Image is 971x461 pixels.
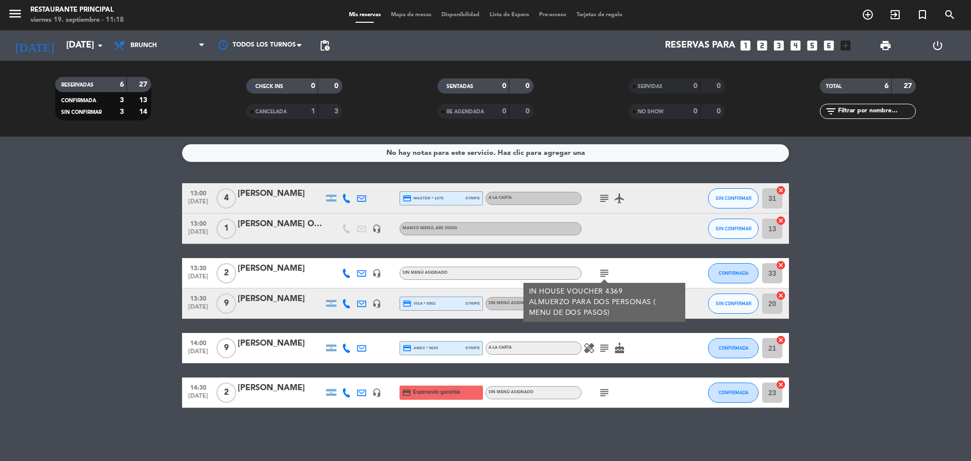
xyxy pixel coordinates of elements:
span: CANCELADA [255,109,287,114]
button: menu [8,6,23,25]
span: CONFIRMADA [61,98,96,103]
span: 13:30 [186,262,211,273]
i: credit_card [403,194,412,203]
i: cancel [776,260,786,270]
button: SIN CONFIRMAR [708,294,759,314]
span: stripe [465,345,480,351]
i: cancel [776,290,786,301]
i: looks_4 [789,39,802,52]
span: Lista de Espera [484,12,534,18]
i: credit_card [403,344,412,353]
i: headset_mic [372,269,381,278]
span: [DATE] [186,393,211,404]
i: looks_one [739,39,752,52]
span: SIN CONFIRMAR [716,301,752,306]
span: [DATE] [186,229,211,240]
span: Mis reservas [344,12,386,18]
i: looks_5 [806,39,819,52]
span: print [879,39,892,52]
span: CONFIRMADA [719,390,748,395]
span: CHECK INS [255,84,283,89]
strong: 0 [717,108,723,115]
span: TOTAL [826,84,842,89]
span: NO SHOW [638,109,664,114]
div: [PERSON_NAME] [238,337,324,350]
span: Mapa de mesas [386,12,436,18]
i: cancel [776,185,786,195]
span: 9 [216,294,236,314]
span: stripe [465,300,480,307]
i: headset_mic [372,388,381,397]
span: Sin menú asignado [403,271,448,275]
span: RE AGENDADA [447,109,484,114]
i: cancel [776,380,786,390]
i: headset_mic [372,299,381,308]
i: subject [598,387,610,399]
span: [DATE] [186,304,211,315]
strong: 0 [334,82,340,90]
strong: 6 [885,82,889,90]
button: SIN CONFIRMAR [708,219,759,239]
div: No hay notas para este servicio. Haz clic para agregar una [386,147,585,159]
span: , ARS 30000 [433,226,457,230]
span: master * 1079 [403,194,444,203]
i: looks_6 [822,39,835,52]
strong: 27 [904,82,914,90]
span: 13:00 [186,217,211,229]
span: 14:30 [186,381,211,393]
span: MANSO MENÚ [403,226,457,230]
i: add_circle_outline [862,9,874,21]
i: looks_two [756,39,769,52]
span: 9 [216,338,236,358]
button: SIN CONFIRMAR [708,188,759,208]
strong: 0 [525,82,532,90]
strong: 0 [502,108,506,115]
strong: 1 [311,108,315,115]
div: [PERSON_NAME] [238,382,324,395]
span: 13:30 [186,292,211,304]
span: Reservas para [665,40,735,51]
i: subject [598,192,610,204]
button: CONFIRMADA [708,338,759,358]
span: SENTADAS [447,84,473,89]
strong: 0 [693,82,697,90]
span: SIN CONFIRMAR [61,110,102,115]
span: CONFIRMADA [719,270,748,276]
strong: 6 [120,81,124,88]
span: [DATE] [186,273,211,285]
strong: 3 [334,108,340,115]
i: healing [583,342,595,354]
i: filter_list [825,105,837,117]
span: Esperando garantía [413,388,460,396]
div: [PERSON_NAME] [238,187,324,200]
span: SIN CONFIRMAR [716,195,752,201]
span: RESERVADAS [61,82,94,88]
strong: 0 [693,108,697,115]
i: power_settings_new [932,39,944,52]
div: [PERSON_NAME] ONE CLICK TRAVEL [238,218,324,231]
i: credit_card [403,299,412,308]
span: 1 [216,219,236,239]
span: Sin menú asignado [489,390,534,394]
i: turned_in_not [916,9,929,21]
div: LOG OUT [911,30,963,61]
span: visa * 8562 [403,299,435,308]
strong: 0 [525,108,532,115]
strong: 0 [717,82,723,90]
strong: 0 [311,82,315,90]
strong: 14 [139,108,149,115]
span: Disponibilidad [436,12,484,18]
i: looks_3 [772,39,785,52]
span: 4 [216,188,236,208]
i: cancel [776,216,786,226]
i: airplanemode_active [613,192,626,204]
strong: 27 [139,81,149,88]
input: Filtrar por nombre... [837,106,915,117]
strong: 13 [139,97,149,104]
i: subject [598,267,610,279]
div: [PERSON_NAME] [238,292,324,306]
span: Pre-acceso [534,12,571,18]
span: Tarjetas de regalo [571,12,628,18]
i: exit_to_app [889,9,901,21]
i: credit_card [402,388,411,397]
